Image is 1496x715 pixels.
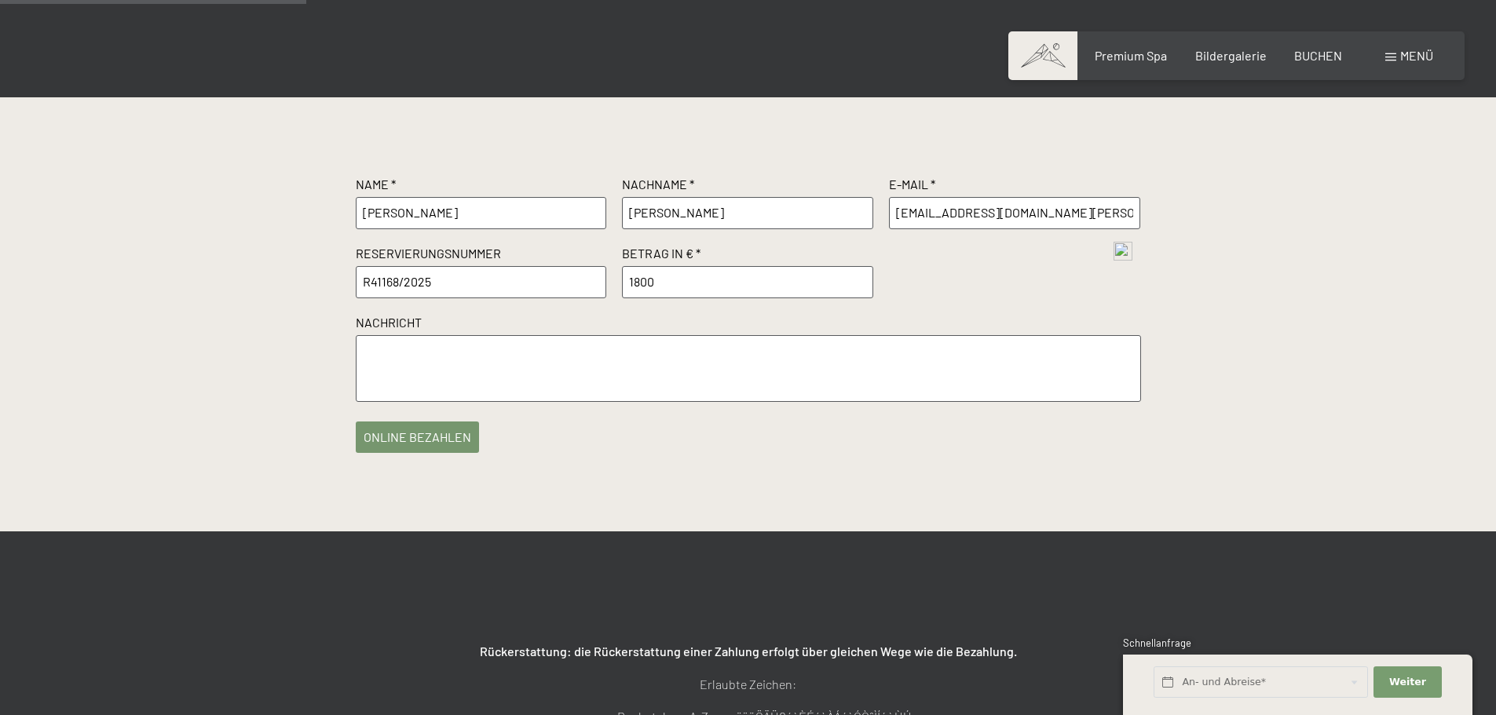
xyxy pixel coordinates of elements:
[889,176,1140,197] label: E-Mail *
[356,314,1141,335] label: Nachricht
[1400,48,1433,63] span: Menü
[356,421,479,453] button: online bezahlen
[1195,48,1267,63] a: Bildergalerie
[1123,637,1191,649] span: Schnellanfrage
[1294,48,1342,63] a: BUCHEN
[480,644,1017,658] strong: Rückerstattung: die Rückerstattung einer Zahlung erfolgt über gleichen Wege wie die Bezahlung.
[356,176,607,197] label: Name *
[1373,666,1441,699] button: Weiter
[1095,48,1167,63] a: Premium Spa
[356,245,607,266] label: Reservierungsnummer
[1114,242,1132,261] img: npw-badge-icon-locked.svg
[622,176,873,197] label: Nachname *
[622,245,873,266] label: Betrag in € *
[1389,675,1426,689] span: Weiter
[356,674,1141,695] p: Erlaubte Zeichen:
